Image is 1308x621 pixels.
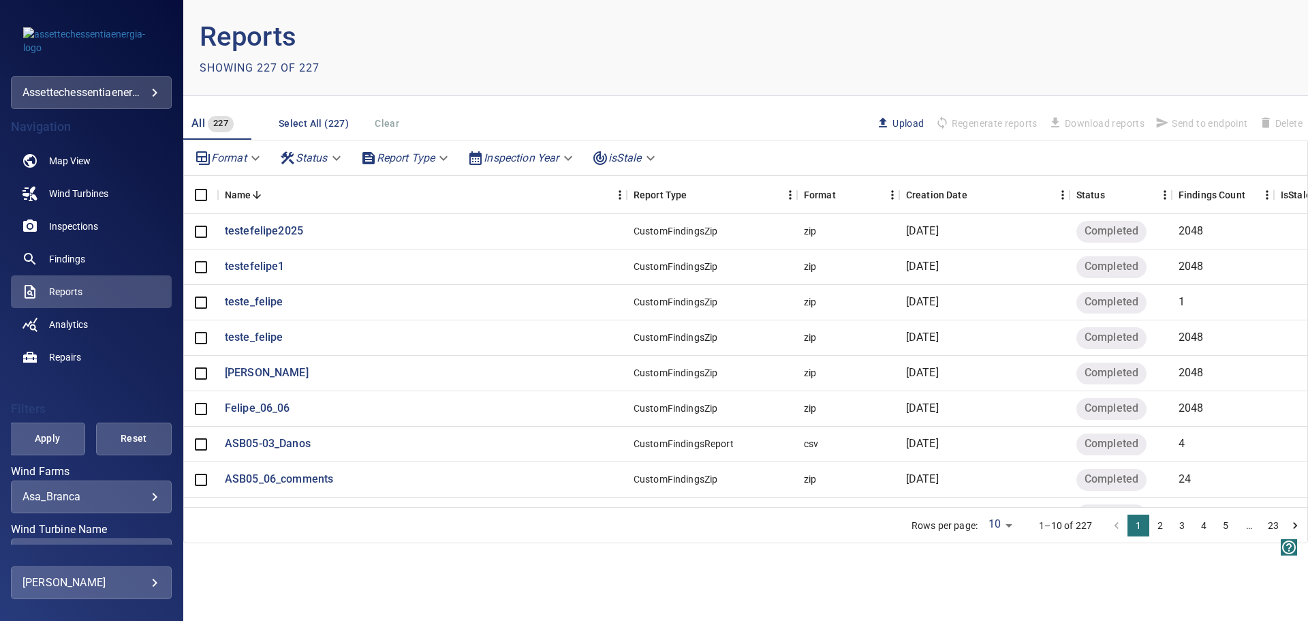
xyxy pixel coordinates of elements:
[49,187,108,200] span: Wind Turbines
[1245,189,1258,201] button: Sort
[225,224,303,239] a: testefelipe2025
[906,330,939,346] p: [DATE]
[23,27,159,55] img: assettechessentiaenergia-logo
[225,436,311,452] p: ASB05-03_Danos
[1076,224,1147,239] span: Completed
[906,176,967,214] div: Creation Date
[49,350,81,364] span: Repairs
[967,189,980,201] button: Sort
[634,295,718,309] div: CustomFindingsZip
[804,331,816,344] div: zip
[11,539,172,571] div: Wind Turbine Name
[113,430,155,447] span: Reset
[208,116,234,132] span: 227
[634,402,718,415] div: CustomFindingsZip
[871,112,929,135] button: Upload
[983,513,1017,538] div: 10
[1179,436,1185,452] p: 4
[634,472,718,486] div: CustomFindingsZip
[1239,519,1260,532] div: …
[225,401,290,416] p: Felipe_06_06
[11,145,172,177] a: map noActive
[1076,294,1147,310] span: Completed
[797,176,899,214] div: Format
[11,341,172,374] a: repairs noActive
[1179,259,1204,275] p: 2048
[11,76,172,109] div: assettechessentiaenergia
[627,176,797,214] div: Report Type
[804,472,816,486] div: zip
[1179,176,1245,214] div: Findings Count
[906,294,939,310] p: [DATE]
[1070,176,1172,214] div: Status
[1284,515,1306,536] button: Go to next page
[899,176,1070,214] div: Creation Date
[11,481,172,513] div: Wind Farms
[876,116,924,131] span: Upload
[211,151,247,164] em: Format
[11,466,172,477] label: Wind Farms
[355,146,457,170] div: Report Type
[1179,365,1204,381] p: 2048
[225,365,309,381] a: [PERSON_NAME]
[1056,188,1070,202] button: Menu
[804,402,816,415] div: zip
[11,308,172,341] a: analytics noActive
[296,151,328,164] em: Status
[1076,365,1147,381] span: Completed
[1215,515,1236,536] button: Go to page 5
[1076,472,1147,487] span: Completed
[1158,188,1172,202] button: Menu
[10,423,85,455] button: Apply
[1076,436,1147,452] span: Completed
[1179,224,1204,239] p: 2048
[804,295,816,309] div: zip
[634,366,718,380] div: CustomFindingsZip
[1171,515,1193,536] button: Go to page 3
[225,330,283,346] a: teste_felipe
[49,318,88,331] span: Analytics
[804,366,816,380] div: zip
[1076,401,1147,416] span: Completed
[11,177,172,210] a: windturbines noActive
[1076,330,1147,346] span: Completed
[608,151,642,164] em: isStale
[225,472,334,487] a: ASB05_06_comments
[634,260,718,273] div: CustomFindingsZip
[634,437,734,451] div: CustomFindingsReport
[1039,519,1092,532] p: 1–10 of 227
[11,243,172,275] a: findings noActive
[49,154,91,168] span: Map View
[1193,515,1215,536] button: Go to page 4
[906,365,939,381] p: [DATE]
[1127,515,1149,536] button: page 1
[11,275,172,308] a: reports active
[804,437,818,451] div: csv
[1076,259,1147,275] span: Completed
[225,259,285,275] a: testefelipe1
[906,224,939,239] p: [DATE]
[587,146,664,170] div: isStale
[225,176,251,214] div: Name
[906,259,939,275] p: [DATE]
[886,188,899,202] button: Menu
[634,331,718,344] div: CustomFindingsZip
[804,260,816,273] div: zip
[462,146,580,170] div: Inspection Year
[1179,330,1204,346] p: 2048
[225,294,283,310] a: teste_felipe
[1260,188,1274,202] button: Menu
[96,423,172,455] button: Reset
[1149,515,1171,536] button: Go to page 2
[27,430,68,447] span: Apply
[906,472,939,487] p: [DATE]
[377,151,435,164] em: Report Type
[11,120,172,134] h4: Navigation
[634,176,687,214] div: Report Type
[225,507,377,523] a: Asa-branca-Lightning-damage
[804,224,816,238] div: zip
